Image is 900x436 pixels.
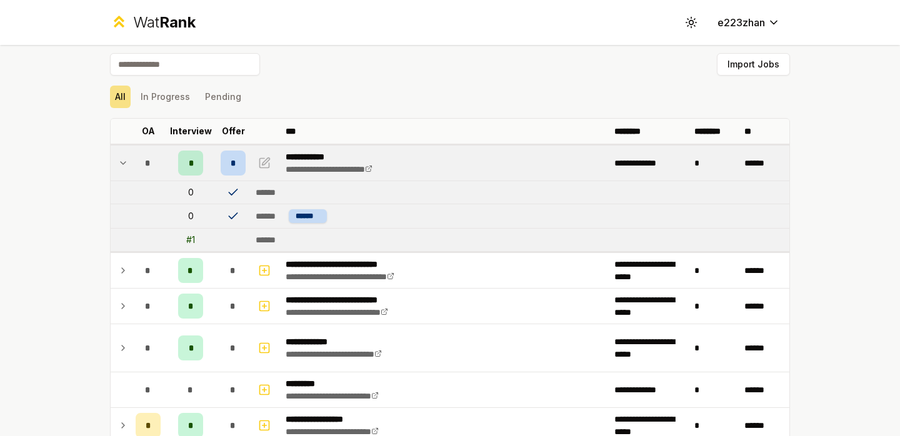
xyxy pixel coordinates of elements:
[142,125,155,137] p: OA
[166,204,216,228] td: 0
[133,12,196,32] div: Wat
[717,15,765,30] span: e223zhan
[717,53,790,76] button: Import Jobs
[186,234,195,246] div: # 1
[222,125,245,137] p: Offer
[159,13,196,31] span: Rank
[707,11,790,34] button: e223zhan
[166,181,216,204] td: 0
[200,86,246,108] button: Pending
[136,86,195,108] button: In Progress
[170,125,212,137] p: Interview
[110,12,196,32] a: WatRank
[110,86,131,108] button: All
